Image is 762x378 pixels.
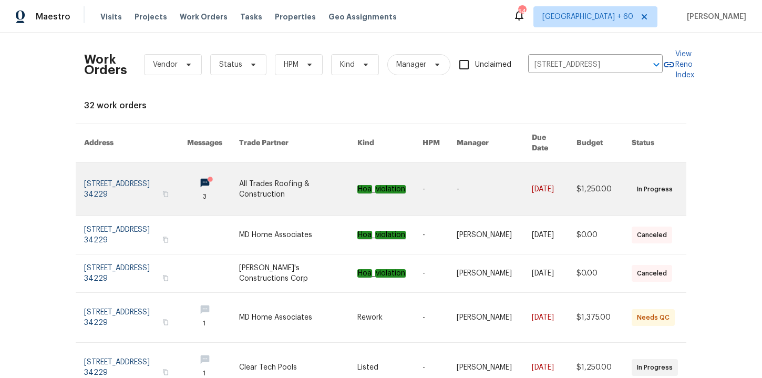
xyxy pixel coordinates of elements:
[275,12,316,22] span: Properties
[649,57,664,72] button: Open
[161,318,170,327] button: Copy Address
[161,273,170,283] button: Copy Address
[414,124,448,162] th: HPM
[518,6,526,17] div: 542
[448,124,523,162] th: Manager
[219,59,242,70] span: Status
[349,254,414,293] td: _
[523,124,568,162] th: Due Date
[542,12,633,22] span: [GEOGRAPHIC_DATA] + 60
[284,59,298,70] span: HPM
[153,59,178,70] span: Vendor
[349,293,414,343] td: Rework
[161,189,170,199] button: Copy Address
[76,124,179,162] th: Address
[475,59,511,70] span: Unclaimed
[179,124,231,162] th: Messages
[414,216,448,254] td: -
[180,12,228,22] span: Work Orders
[100,12,122,22] span: Visits
[161,235,170,244] button: Copy Address
[240,13,262,21] span: Tasks
[448,216,523,254] td: [PERSON_NAME]
[349,162,414,216] td: _
[231,293,349,343] td: MD Home Associates
[135,12,167,22] span: Projects
[231,216,349,254] td: MD Home Associates
[328,12,397,22] span: Geo Assignments
[414,254,448,293] td: -
[414,293,448,343] td: -
[231,124,349,162] th: Trade Partner
[448,293,523,343] td: [PERSON_NAME]
[448,162,523,216] td: -
[349,216,414,254] td: _
[84,100,678,111] div: 32 work orders
[231,254,349,293] td: [PERSON_NAME]'s Constructions Corp
[36,12,70,22] span: Maestro
[84,54,127,75] h2: Work Orders
[623,124,686,162] th: Status
[663,49,694,80] a: View Reno Index
[231,162,349,216] td: All Trades Roofing & Construction
[528,57,633,73] input: Enter in an address
[414,162,448,216] td: -
[683,12,746,22] span: [PERSON_NAME]
[396,59,426,70] span: Manager
[340,59,355,70] span: Kind
[161,367,170,377] button: Copy Address
[448,254,523,293] td: [PERSON_NAME]
[568,124,623,162] th: Budget
[349,124,414,162] th: Kind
